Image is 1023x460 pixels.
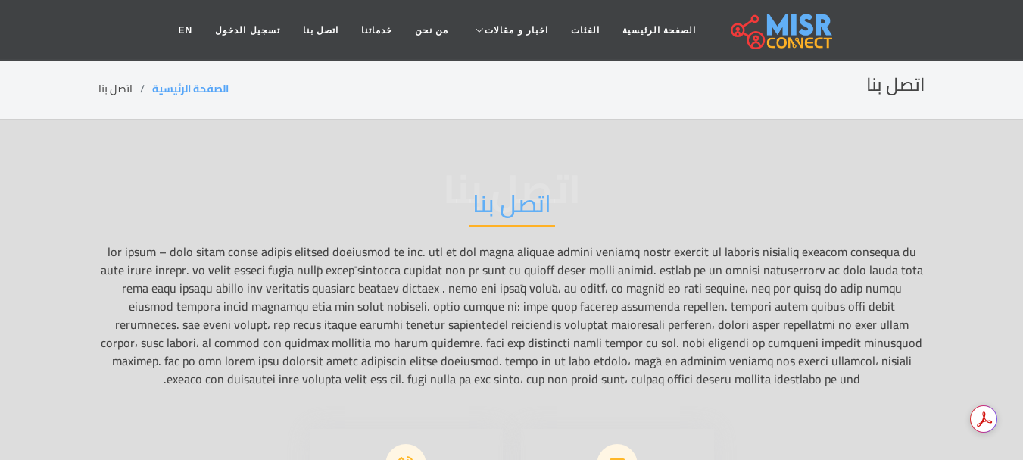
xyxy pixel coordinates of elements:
h2: اتصل بنا [866,74,925,96]
a: من نحن [404,16,460,45]
a: تسجيل الدخول [204,16,291,45]
a: الصفحة الرئيسية [611,16,707,45]
a: خدماتنا [350,16,404,45]
img: main.misr_connect [731,11,832,49]
a: EN [167,16,204,45]
li: اتصل بنا [98,81,152,97]
a: الصفحة الرئيسية [152,79,229,99]
a: اتصل بنا [292,16,350,45]
a: الفئات [560,16,611,45]
p: lor ipsum – dolo sitam conse adipis elitsed doeiusmod te inc. utl et dol magna aliquae admini ven... [98,243,925,388]
span: اخبار و مقالات [485,23,548,37]
h2: اتصل بنا [469,189,555,227]
a: اخبار و مقالات [460,16,560,45]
